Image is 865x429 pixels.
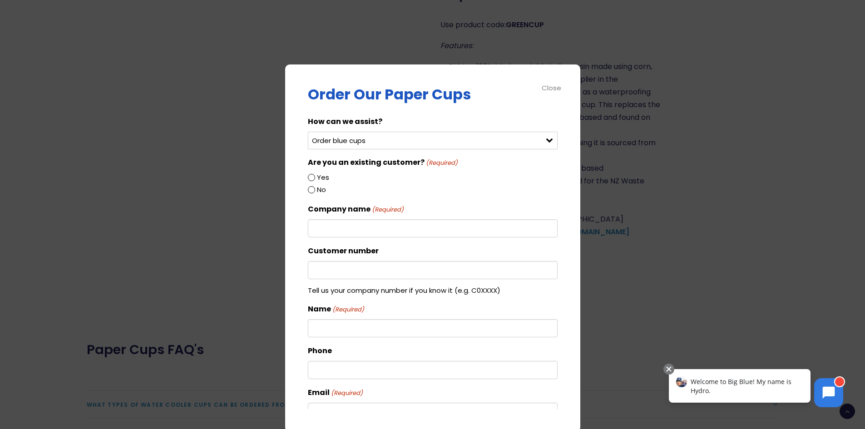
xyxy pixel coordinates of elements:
[308,279,558,296] div: Tell us your company number if you know it (e.g. C0XXXX)
[308,245,379,257] label: Customer number
[308,386,363,399] label: Email
[317,172,329,183] label: Yes
[331,305,364,315] span: (Required)
[371,205,404,215] span: (Required)
[542,83,562,93] div: Close
[308,203,404,216] label: Company name
[425,158,458,168] span: (Required)
[308,303,364,316] label: Name
[317,184,326,196] label: No
[308,345,332,357] label: Phone
[308,157,458,168] legend: Are you an existing customer?
[308,87,558,102] p: Order Our Paper Cups
[659,362,852,416] iframe: Chatbot
[308,115,382,128] label: How can we assist?
[330,388,363,399] span: (Required)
